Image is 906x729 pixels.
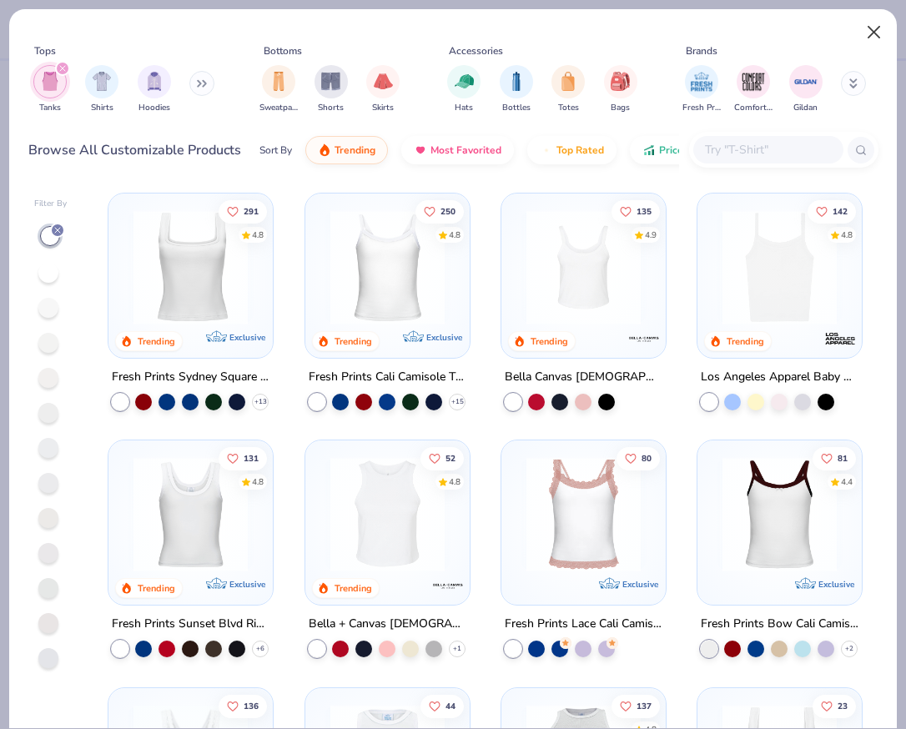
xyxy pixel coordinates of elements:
[502,102,531,114] span: Bottles
[259,65,298,114] div: filter for Sweatpants
[33,65,67,114] button: filter button
[244,455,259,463] span: 131
[315,65,348,114] div: filter for Shorts
[366,65,400,114] button: filter button
[841,229,853,241] div: 4.8
[401,136,514,164] button: Most Favorited
[793,102,818,114] span: Gildan
[455,102,473,114] span: Hats
[455,72,474,91] img: Hats Image
[430,143,501,157] span: Most Favorited
[637,701,652,710] span: 137
[112,614,269,635] div: Fresh Prints Sunset Blvd Ribbed Scoop Tank Top
[841,476,853,489] div: 4.4
[858,17,890,48] button: Close
[703,140,832,159] input: Try "T-Shirt"
[440,207,455,215] span: 250
[642,455,652,463] span: 80
[682,65,721,114] button: filter button
[269,72,288,91] img: Sweatpants Image
[309,614,466,635] div: Bella + Canvas [DEMOGRAPHIC_DATA]' Micro Ribbed Racerback Tank
[85,65,118,114] button: filter button
[322,457,453,571] img: 2f17400f-c171-45a2-8267-e6dc96c8cdf0
[366,65,400,114] div: filter for Skirts
[244,207,259,215] span: 291
[637,207,652,215] span: 135
[305,136,388,164] button: Trending
[527,136,617,164] button: Top Rated
[500,65,533,114] div: filter for Bottles
[649,210,780,324] img: fd95467d-1392-45a1-89a3-2ba25f37c9b8
[612,199,660,223] button: Like
[505,367,662,388] div: Bella Canvas [DEMOGRAPHIC_DATA]' Micro Ribbed Scoop Tank
[259,143,292,158] div: Sort By
[230,579,266,590] span: Exclusive
[219,199,267,223] button: Like
[622,579,658,590] span: Exclusive
[645,229,657,241] div: 4.9
[630,136,696,164] button: Price
[701,614,858,635] div: Fresh Prints Bow Cali Camisole Top
[453,210,584,324] img: 6e549c24-a361-4ba3-9ddb-6e0727abf8f5
[321,72,340,91] img: Shorts Image
[93,72,112,91] img: Shirts Image
[449,43,503,58] div: Accessories
[219,447,267,470] button: Like
[374,72,393,91] img: Skirts Image
[789,65,823,114] div: filter for Gildan
[808,199,856,223] button: Like
[556,143,604,157] span: Top Rated
[252,476,264,489] div: 4.8
[682,65,721,114] div: filter for Fresh Prints
[372,102,394,114] span: Skirts
[734,65,773,114] button: filter button
[551,65,585,114] button: filter button
[252,229,264,241] div: 4.8
[448,229,460,241] div: 4.8
[322,210,453,324] img: 13eafc72-0438-4bb2-8d16-a2ea9bbf136a
[793,69,818,94] img: Gildan Image
[420,447,463,470] button: Like
[551,65,585,114] div: filter for Totes
[125,210,256,324] img: 94a2aa95-cd2b-4983-969b-ecd512716e9a
[813,447,856,470] button: Like
[445,701,455,710] span: 44
[28,140,241,160] div: Browse All Customizable Products
[431,569,465,602] img: Bella + Canvas logo
[559,72,577,91] img: Totes Image
[85,65,118,114] div: filter for Shirts
[612,694,660,717] button: Like
[244,701,259,710] span: 136
[318,102,344,114] span: Shorts
[558,102,579,114] span: Totes
[254,397,267,407] span: + 13
[125,457,256,571] img: 4f6ac85e-e3c7-4b62-831f-4a4c9f458bcf
[219,694,267,717] button: Like
[689,69,714,94] img: Fresh Prints Image
[833,207,848,215] span: 142
[138,65,171,114] div: filter for Hoodies
[604,65,637,114] button: filter button
[617,447,660,470] button: Like
[145,72,164,91] img: Hoodies Image
[450,397,463,407] span: + 15
[507,72,526,91] img: Bottles Image
[838,701,848,710] span: 23
[447,65,481,114] button: filter button
[518,457,649,571] img: 37f16f67-e564-41bb-bd6e-55d98b4d56e1
[34,43,56,58] div: Tops
[611,102,630,114] span: Bags
[264,43,302,58] div: Bottoms
[813,694,856,717] button: Like
[701,367,858,388] div: Los Angeles Apparel Baby Rib Spaghetti Tank
[540,143,553,157] img: TopRated.gif
[838,455,848,463] span: 81
[627,322,661,355] img: Bella + Canvas logo
[789,65,823,114] button: filter button
[33,65,67,114] div: filter for Tanks
[259,65,298,114] button: filter button
[426,332,462,343] span: Exclusive
[315,65,348,114] button: filter button
[415,199,463,223] button: Like
[91,102,113,114] span: Shirts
